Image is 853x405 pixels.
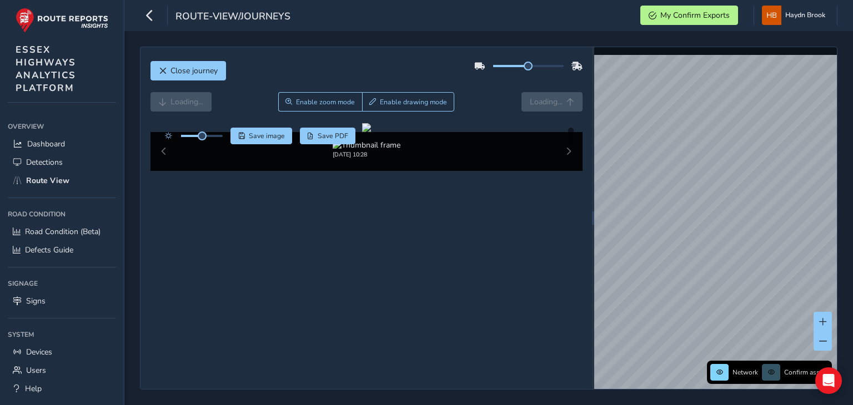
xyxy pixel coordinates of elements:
[26,365,46,376] span: Users
[8,361,116,379] a: Users
[170,65,218,76] span: Close journey
[660,10,730,21] span: My Confirm Exports
[26,175,69,186] span: Route View
[8,326,116,343] div: System
[784,368,829,377] span: Confirm assets
[318,131,348,140] span: Save PDF
[8,292,116,310] a: Signs
[380,98,447,107] span: Enable drawing mode
[25,245,73,255] span: Defects Guide
[25,383,42,394] span: Help
[8,343,116,361] a: Devices
[8,379,116,398] a: Help
[785,6,825,25] span: Haydn Brook
[26,296,46,306] span: Signs
[8,206,116,222] div: Road Condition
[762,6,781,25] img: diamond-layout
[249,131,285,140] span: Save image
[8,171,116,190] a: Route View
[732,368,758,377] span: Network
[815,367,842,394] div: Open Intercom Messenger
[333,150,400,159] div: [DATE] 10:28
[27,139,65,149] span: Dashboard
[762,6,829,25] button: Haydn Brook
[296,98,355,107] span: Enable zoom mode
[333,140,400,150] img: Thumbnail frame
[26,347,52,357] span: Devices
[230,128,292,144] button: Save
[25,226,101,237] span: Road Condition (Beta)
[300,128,356,144] button: PDF
[362,92,455,112] button: Draw
[640,6,738,25] button: My Confirm Exports
[278,92,362,112] button: Zoom
[150,61,226,80] button: Close journey
[8,241,116,259] a: Defects Guide
[26,157,63,168] span: Detections
[8,153,116,171] a: Detections
[8,135,116,153] a: Dashboard
[8,118,116,135] div: Overview
[8,275,116,292] div: Signage
[16,8,108,33] img: rr logo
[8,222,116,241] a: Road Condition (Beta)
[16,43,76,94] span: ESSEX HIGHWAYS ANALYTICS PLATFORM
[175,9,290,25] span: route-view/journeys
